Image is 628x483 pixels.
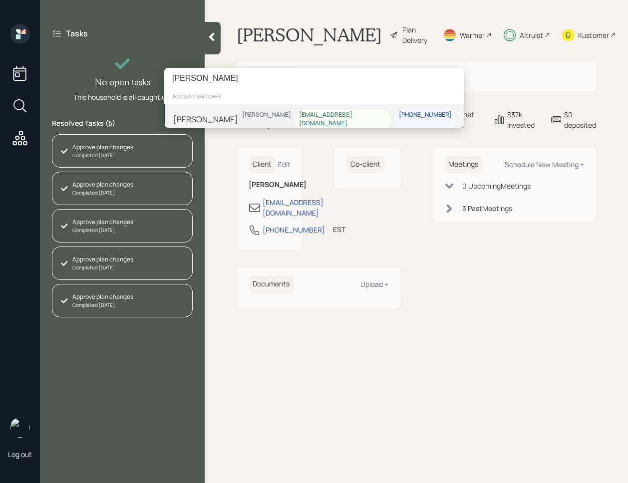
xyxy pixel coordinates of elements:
div: [EMAIL_ADDRESS][DOMAIN_NAME] [299,111,387,128]
div: [PERSON_NAME] [173,113,238,125]
div: [PERSON_NAME] [242,111,291,119]
div: account switcher [164,89,464,104]
div: [PHONE_NUMBER] [399,111,452,119]
input: Type a command or search… [164,68,464,89]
